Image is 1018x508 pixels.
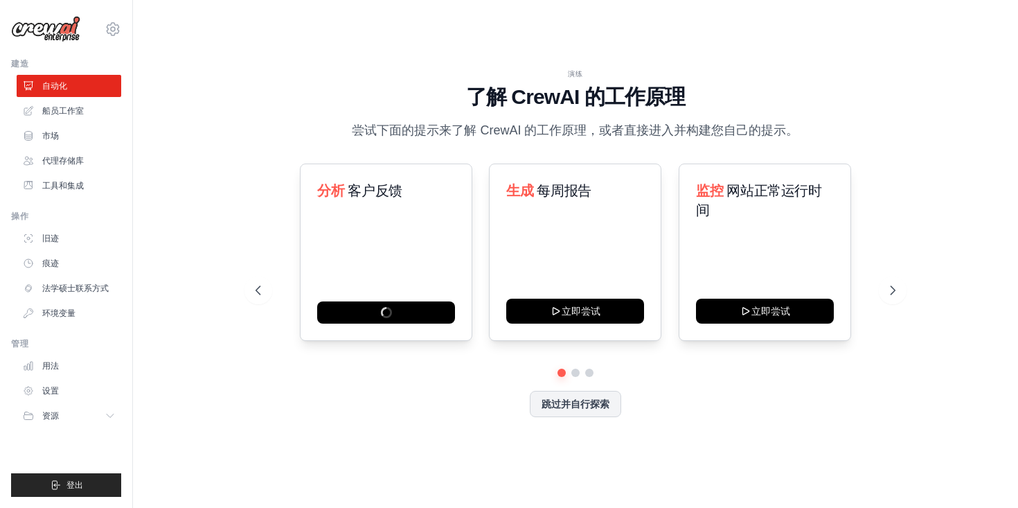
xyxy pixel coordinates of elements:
font: 了解 CrewAI 的工作原理 [466,85,686,108]
button: 立即尝试 [696,299,834,324]
a: 自动化 [17,75,121,97]
a: 旧迹 [17,227,121,249]
button: 资源 [17,405,121,427]
font: 建造 [11,59,28,69]
a: 代理存储库 [17,150,121,172]
font: 旧迹 [42,234,59,243]
font: 每周报告 [537,183,591,198]
button: 跳过并自行探索 [530,391,621,417]
font: 操作 [11,211,28,221]
font: 环境变量 [42,308,75,318]
font: 法学硕士联系方式 [42,283,109,293]
font: 生成 [506,183,533,198]
font: 管理 [11,339,28,349]
button: 立即尝试 [506,299,644,324]
font: 跳过并自行探索 [542,398,609,410]
a: 工具和集成 [17,175,121,197]
font: 网站正常运行时间 [696,183,822,218]
font: 监控 [696,183,723,198]
font: 分析 [317,183,344,198]
font: 设置 [42,386,59,396]
font: 船员工作室 [42,106,84,116]
font: 立即尝试 [751,306,789,317]
font: 演练 [568,70,583,78]
button: 登出 [11,473,121,497]
font: 尝试下面的提示来了解 CrewAI 的工作原理，或者直接进入并构建您自己的提示。 [352,123,798,137]
a: 法学硕士联系方式 [17,277,121,299]
a: 用法 [17,355,121,377]
font: 痕迹 [42,259,59,268]
a: 设置 [17,380,121,402]
font: 登出 [66,480,83,490]
font: 立即尝试 [562,306,600,317]
a: 痕迹 [17,252,121,274]
font: 资源 [42,411,59,421]
img: 标识 [11,16,80,42]
font: 市场 [42,131,59,141]
font: 用法 [42,361,59,371]
a: 环境变量 [17,302,121,324]
a: 市场 [17,125,121,147]
font: 代理存储库 [42,156,84,166]
font: 客户反馈 [348,183,402,198]
font: 自动化 [42,81,67,91]
a: 船员工作室 [17,100,121,122]
font: 工具和集成 [42,181,84,191]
